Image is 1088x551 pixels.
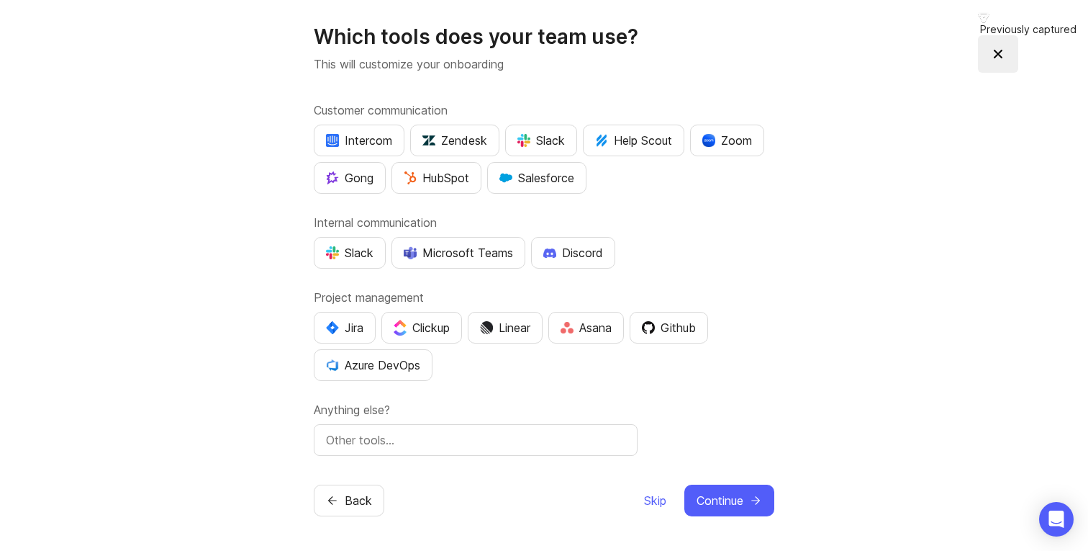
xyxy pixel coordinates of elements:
[561,322,574,334] img: Rf5nOJ4Qh9Y9HAAAAAElFTkSuQmCC
[422,132,487,149] div: Zendesk
[326,132,392,149] div: Intercom
[561,319,612,336] div: Asana
[326,357,420,374] div: Azure DevOps
[505,125,577,156] button: Slack
[345,492,372,509] span: Back
[422,134,435,147] img: UniZRqrCPz6BHUWevMzgDJ1FW4xaGg2egd7Chm8uY0Al1hkDyjqDa8Lkk0kDEdqKkBok+T4wfoD0P0o6UMciQ8AAAAASUVORK...
[314,214,774,231] label: Internal communication
[404,246,417,259] img: D0GypeOpROL5AAAAAElFTkSuQmCC
[314,349,432,381] button: Azure DevOps
[326,171,339,184] img: qKnp5cUisfhcFQGr1t296B61Fm0WkUVwBZaiVE4uNRmEGBFetJMz8xGrgPHqF1mLDIG816Xx6Jz26AFmkmT0yuOpRCAR7zRpG...
[404,244,513,261] div: Microsoft Teams
[595,132,672,149] div: Help Scout
[394,319,450,336] div: Clickup
[583,125,684,156] button: Help Scout
[487,162,586,194] button: Salesforce
[326,244,373,261] div: Slack
[697,492,743,509] span: Continue
[595,134,608,147] img: kV1LT1TqjqNHPtRK7+FoaplE1qRq1yqhg056Z8K5Oc6xxgIuf0oNQ9LelJqbcyPisAf0C9LDpX5UIuAAAAAElFTkSuQmCC
[468,312,543,344] button: Linear
[314,485,384,516] button: Back
[644,492,666,509] span: Skip
[684,485,774,516] button: Continue
[642,321,655,334] img: 0D3hMmx1Qy4j6AAAAAElFTkSuQmCC
[410,125,499,156] button: Zendesk
[326,319,363,336] div: Jira
[404,169,469,187] div: HubSpot
[381,312,462,344] button: Clickup
[391,162,481,194] button: HubSpot
[480,319,530,336] div: Linear
[702,132,752,149] div: Zoom
[314,125,404,156] button: Intercom
[630,312,708,344] button: Github
[499,171,512,184] img: GKxMRLiRsgdWqxrdBeWfGK5kaZ2alx1WifDSa2kSTsK6wyJURKhUuPoQRYzjholVGzT2A2owx2gHwZoyZHHCYJ8YNOAZj3DSg...
[314,401,774,418] label: Anything else?
[314,102,774,119] label: Customer communication
[404,171,417,184] img: G+3M5qq2es1si5SaumCnMN47tP1CvAZneIVX5dcx+oz+ZLhv4kfP9DwAAAABJRU5ErkJggg==
[391,237,525,269] button: Microsoft Teams
[326,431,625,449] input: Other tools…
[326,321,339,334] img: svg+xml;base64,PHN2ZyB4bWxucz0iaHR0cDovL3d3dy53My5vcmcvMjAwMC9zdmciIHZpZXdCb3g9IjAgMCA0MC4zNDMgND...
[314,55,774,73] p: This will customize your onboarding
[394,320,407,335] img: j83v6vj1tgY2AAAAABJRU5ErkJggg==
[642,319,696,336] div: Github
[548,312,624,344] button: Asana
[314,237,386,269] button: Slack
[543,248,556,258] img: +iLplPsjzba05dttzK064pds+5E5wZnCVbuGoLvBrYdmEPrXTzGo7zG60bLEREEjvOjaG9Saez5xsOEAbxBwOP6dkea84XY9O...
[531,237,615,269] button: Discord
[543,244,603,261] div: Discord
[314,24,774,50] h1: Which tools does your team use?
[517,134,530,147] img: WIAAAAASUVORK5CYII=
[499,169,574,187] div: Salesforce
[1039,502,1074,537] div: Open Intercom Messenger
[314,312,376,344] button: Jira
[326,359,339,372] img: YKcwp4sHBXAAAAAElFTkSuQmCC
[314,289,774,306] label: Project management
[643,485,667,516] button: Skip
[326,169,373,187] div: Gong
[702,134,715,147] img: xLHbn3khTPgAAAABJRU5ErkJggg==
[314,162,386,194] button: Gong
[326,134,339,147] img: eRR1duPH6fQxdnSV9IruPjCimau6md0HxlPR81SIPROHX1VjYjAN9a41AAAAAElFTkSuQmCC
[480,321,493,334] img: Dm50RERGQWO2Ei1WzHVviWZlaLVriU9uRN6E+tIr91ebaDbMKKPDpFbssSuEG21dcGXkrKsuOVPwCeFJSFAIOxgiKgL2sFHRe...
[690,125,764,156] button: Zoom
[326,246,339,259] img: WIAAAAASUVORK5CYII=
[517,132,565,149] div: Slack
